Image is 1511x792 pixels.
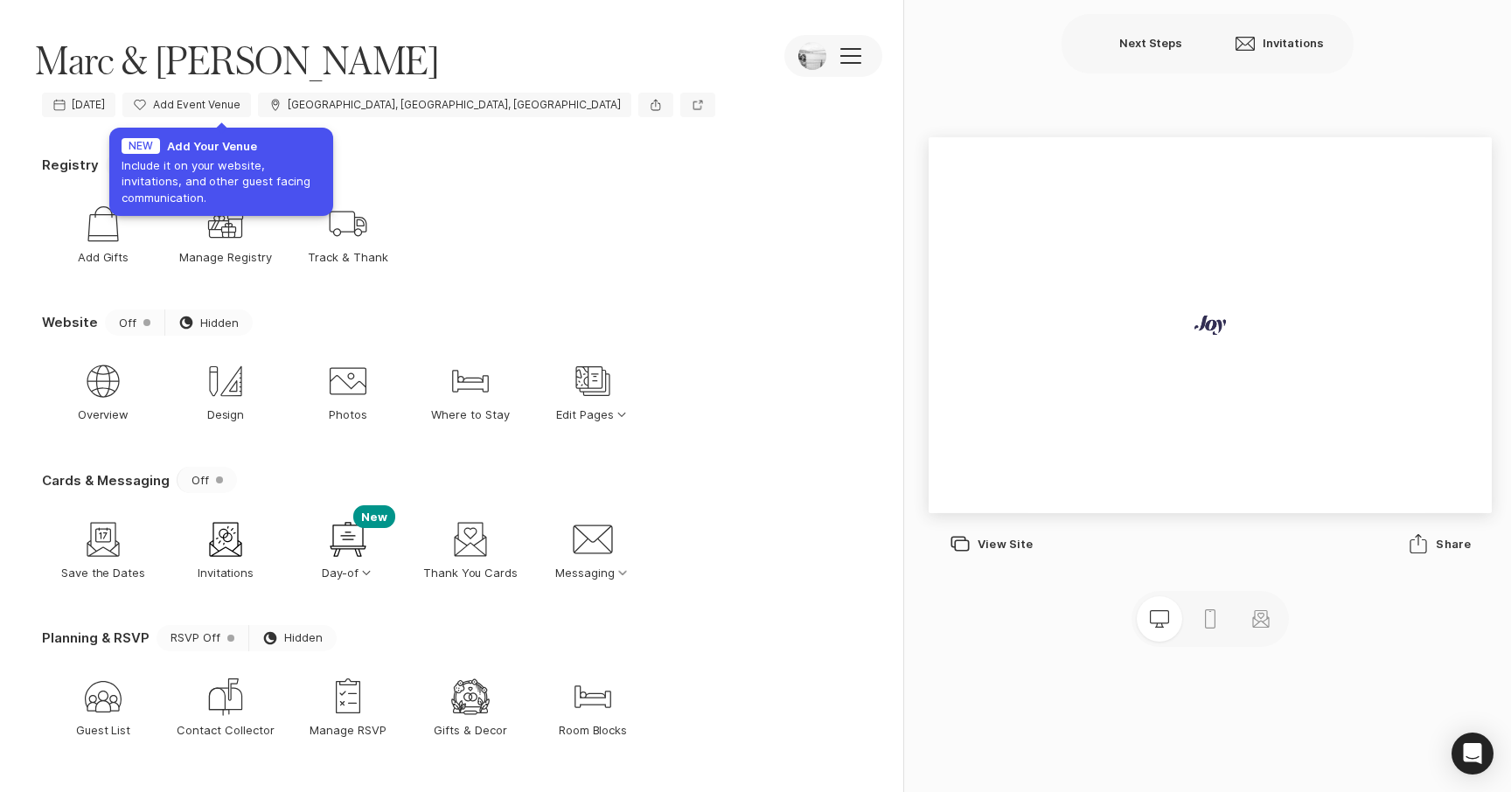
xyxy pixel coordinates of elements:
a: Thank You Cards [409,500,532,598]
button: Off [105,309,164,336]
div: Room Blocks [572,676,614,718]
a: Contact Collector [164,658,287,756]
p: Track & Thank [308,249,388,265]
div: Save the Dates [82,518,124,560]
div: Contact Collector [205,676,247,718]
button: Messaging [532,500,654,598]
button: On [106,152,164,178]
a: [GEOGRAPHIC_DATA], [GEOGRAPHIC_DATA], [GEOGRAPHIC_DATA] [258,93,631,117]
button: Edit Pages [532,343,654,441]
span: Hidden [200,315,239,330]
p: Where to Stay [431,406,510,422]
div: Guest List [82,676,124,718]
a: Photos [287,343,409,441]
div: Thank You Cards [449,518,491,560]
a: Room Blocks [532,658,654,756]
p: Messaging [555,565,630,580]
p: Photos [329,406,367,422]
div: Messaging [572,518,614,560]
a: Add Gifts [42,185,164,283]
a: Preview website [680,93,715,117]
a: Gifts & Decor [409,658,532,756]
a: Add Event Venue [122,93,250,117]
p: Cards & Messaging [42,471,170,490]
button: Hidden [248,625,337,651]
div: Edit Pages [572,360,614,402]
div: Gifts & Decor [449,676,491,718]
a: Save the Dates [42,500,164,598]
a: NewAdd Your VenueInclude it on your website, invitations, and other guest facing communication. [122,138,323,205]
p: Add Your Venue [167,138,257,154]
p: Design [207,406,245,422]
a: Invitations [164,500,287,598]
a: Track & Thank [287,185,409,283]
div: Photos [327,360,369,402]
div: Track & Thank [327,203,369,245]
button: Share event information [638,93,673,117]
p: Add Gifts [78,249,129,265]
p: Overview [78,406,129,422]
div: New [122,138,160,154]
p: Add Event Venue [153,99,240,111]
span: Marc & [PERSON_NAME] [35,35,439,86]
svg: Preview matching stationery [1250,608,1271,629]
div: Open Intercom Messenger [1452,733,1494,775]
p: Gifts & Decor [434,722,507,738]
a: Manage Registry [164,185,287,283]
a: Where to Stay [409,343,532,441]
button: Next Steps [1070,23,1203,65]
button: NewDay-of [287,500,409,598]
p: Website [42,313,98,331]
button: Invitations [1214,23,1345,65]
div: Invitations [205,518,247,560]
button: RSVP Off [157,625,248,651]
img: Event Photo [798,42,826,70]
p: Manage RSVP [310,722,386,738]
div: Add Gifts [82,203,124,245]
div: View Site [950,533,1033,554]
div: Include it on your website, invitations, and other guest facing communication. [122,157,323,205]
p: Save the Dates [61,565,146,580]
div: Overview [82,360,124,402]
p: Edit Pages [556,406,630,422]
svg: Preview desktop [1149,608,1170,629]
p: Invitations [198,565,254,580]
p: Manage Registry [179,249,272,265]
p: Registry [42,156,99,174]
div: Share [1408,533,1471,554]
p: Thank You Cards [423,565,519,580]
p: New [353,505,395,528]
p: Guest List [76,722,131,738]
div: Manage Registry [205,203,247,245]
a: Guest List [42,658,164,756]
a: Overview [42,343,164,441]
a: Manage RSVP [287,658,409,756]
div: Day-of [327,518,369,560]
svg: Preview mobile [1200,608,1221,629]
a: Design [164,343,287,441]
a: [DATE] [42,93,115,117]
p: Room Blocks [559,722,628,738]
span: Hidden [284,631,323,644]
p: Day-of [322,565,375,580]
a: Hidden [164,309,253,336]
span: [DATE] [72,99,105,111]
button: Off [177,467,237,493]
p: Contact Collector [177,722,274,738]
div: Manage RSVP [327,676,369,718]
div: Where to Stay [449,360,491,402]
p: Planning & RSVP [42,629,150,647]
div: Design [205,360,247,402]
